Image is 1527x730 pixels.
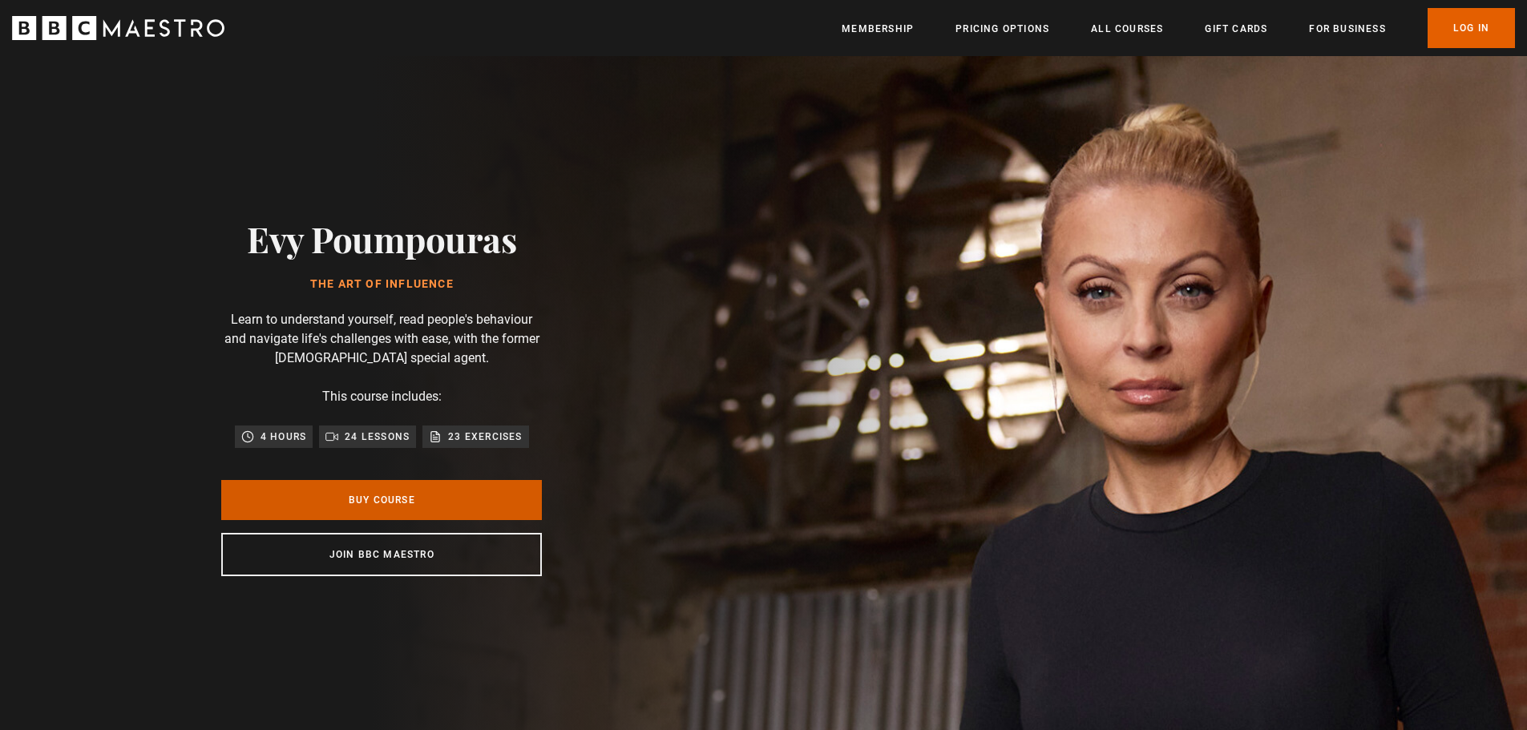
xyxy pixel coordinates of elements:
h1: The Art of Influence [247,278,516,291]
a: All Courses [1091,21,1163,37]
div: Keywords by Traffic [177,95,270,105]
img: tab_domain_overview_orange.svg [43,93,56,106]
a: Buy Course [221,480,542,520]
img: tab_keywords_by_traffic_grey.svg [160,93,172,106]
img: logo_orange.svg [26,26,38,38]
div: Domain Overview [61,95,143,105]
a: Log In [1428,8,1515,48]
nav: Primary [842,8,1515,48]
p: 23 exercises [448,429,522,445]
p: 4 hours [261,429,306,445]
p: 24 lessons [345,429,410,445]
p: Learn to understand yourself, read people's behaviour and navigate life's challenges with ease, w... [221,310,542,368]
div: Domain: [DOMAIN_NAME] [42,42,176,54]
img: website_grey.svg [26,42,38,54]
a: Gift Cards [1205,21,1267,37]
div: v 4.0.25 [45,26,79,38]
a: Pricing Options [955,21,1049,37]
p: This course includes: [322,387,442,406]
a: Join BBC Maestro [221,533,542,576]
a: Membership [842,21,914,37]
a: For business [1309,21,1385,37]
h2: Evy Poumpouras [247,218,516,259]
svg: BBC Maestro [12,16,224,40]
